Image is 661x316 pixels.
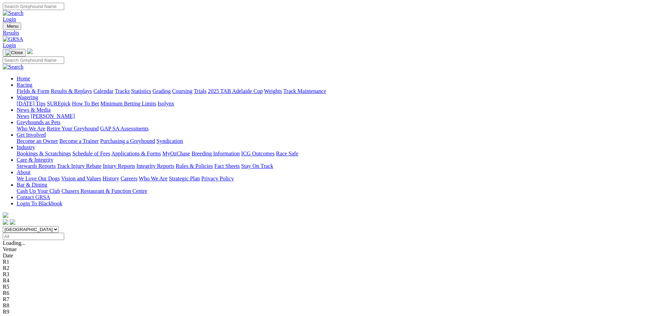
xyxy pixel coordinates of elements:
div: Date [3,253,658,259]
input: Search [3,57,64,64]
span: Menu [7,24,18,29]
a: Stewards Reports [17,163,56,169]
div: About [17,176,658,182]
a: Injury Reports [103,163,135,169]
a: SUREpick [47,101,70,106]
div: R6 [3,290,658,296]
img: logo-grsa-white.png [3,212,8,218]
a: MyOzChase [162,151,190,156]
span: Loading... [3,240,25,246]
a: 2025 TAB Adelaide Cup [208,88,263,94]
a: Weights [264,88,282,94]
a: Wagering [17,94,38,100]
a: Integrity Reports [136,163,174,169]
a: Bar & Dining [17,182,47,188]
a: Racing [17,82,32,88]
img: twitter.svg [10,219,15,225]
div: R2 [3,265,658,271]
div: Industry [17,151,658,157]
a: Become a Trainer [59,138,99,144]
div: Venue [3,246,658,253]
div: R7 [3,296,658,302]
a: Results [3,30,658,36]
a: Who We Are [139,176,168,181]
div: R5 [3,284,658,290]
button: Toggle navigation [3,49,26,57]
div: Greyhounds as Pets [17,126,658,132]
a: Syndication [156,138,183,144]
a: Fields & Form [17,88,49,94]
img: logo-grsa-white.png [27,49,33,54]
a: Login [3,42,16,48]
a: Login To Blackbook [17,200,62,206]
a: Home [17,76,30,82]
a: How To Bet [72,101,99,106]
a: Privacy Policy [201,176,234,181]
img: Search [3,10,24,16]
input: Select date [3,233,64,240]
div: Racing [17,88,658,94]
a: Minimum Betting Limits [100,101,156,106]
a: Race Safe [276,151,298,156]
div: Wagering [17,101,658,107]
a: Trials [194,88,206,94]
a: Calendar [93,88,113,94]
div: R8 [3,302,658,309]
div: Bar & Dining [17,188,658,194]
img: facebook.svg [3,219,8,225]
a: Who We Are [17,126,45,131]
a: GAP SA Assessments [100,126,149,131]
div: R1 [3,259,658,265]
a: Track Injury Rebate [57,163,101,169]
a: Stay On Track [241,163,273,169]
a: Tracks [115,88,130,94]
img: Search [3,64,24,70]
a: Grading [153,88,171,94]
a: Rules & Policies [176,163,213,169]
a: Fact Sheets [214,163,240,169]
a: Strategic Plan [169,176,200,181]
a: Purchasing a Greyhound [100,138,155,144]
a: Login [3,16,16,22]
img: GRSA [3,36,23,42]
a: Retire Your Greyhound [47,126,99,131]
a: Schedule of Fees [72,151,110,156]
a: Contact GRSA [17,194,50,200]
a: Isolynx [158,101,174,106]
input: Search [3,3,64,10]
a: News [17,113,29,119]
a: Results & Replays [51,88,92,94]
a: Industry [17,144,35,150]
a: Become an Owner [17,138,58,144]
a: Statistics [131,88,151,94]
a: Care & Integrity [17,157,53,163]
a: Applications & Forms [111,151,161,156]
a: [PERSON_NAME] [31,113,75,119]
div: Get Involved [17,138,658,144]
div: R9 [3,309,658,315]
a: [DATE] Tips [17,101,45,106]
a: About [17,169,31,175]
a: Cash Up Your Club [17,188,60,194]
button: Toggle navigation [3,23,21,30]
div: News & Media [17,113,658,119]
a: Track Maintenance [283,88,326,94]
a: News & Media [17,107,51,113]
a: Careers [120,176,137,181]
a: Greyhounds as Pets [17,119,60,125]
a: We Love Our Dogs [17,176,60,181]
a: Get Involved [17,132,46,138]
div: R4 [3,277,658,284]
a: Vision and Values [61,176,101,181]
a: Bookings & Scratchings [17,151,71,156]
a: Chasers Restaurant & Function Centre [61,188,147,194]
a: History [102,176,119,181]
img: Close [6,50,23,55]
a: ICG Outcomes [241,151,274,156]
a: Coursing [172,88,193,94]
a: Breeding Information [192,151,240,156]
div: Care & Integrity [17,163,658,169]
div: R3 [3,271,658,277]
